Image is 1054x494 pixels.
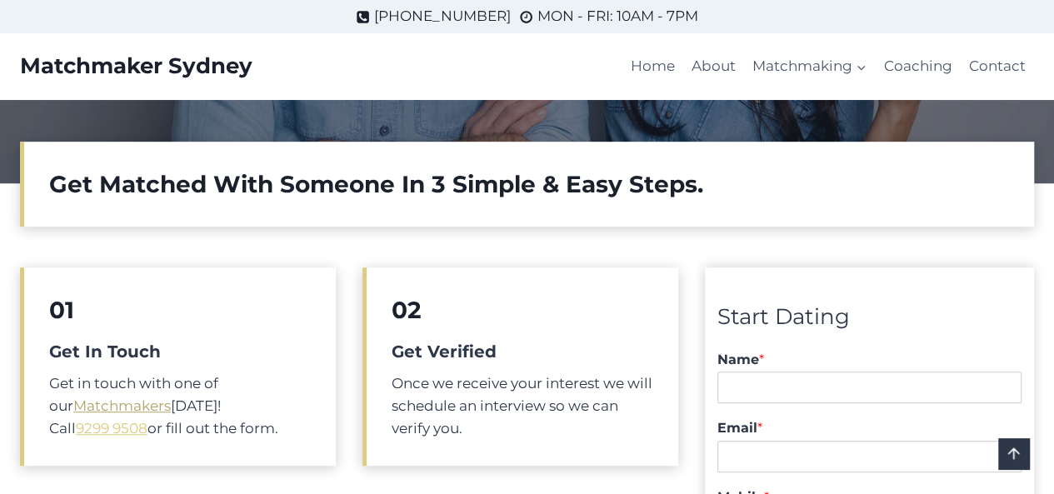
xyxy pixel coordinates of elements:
[73,397,171,414] a: Matchmakers
[392,292,653,327] h2: 02
[875,47,960,87] a: Coaching
[744,47,875,87] button: Child menu of Matchmaking
[717,352,1022,369] label: Name
[622,47,1034,87] nav: Primary Navigation
[49,167,1009,202] h2: Get Matched With Someone In 3 Simple & Easy Steps.​
[961,47,1034,87] a: Contact
[49,339,311,364] h5: Get In Touch
[392,372,653,441] p: Once we receive your interest we will schedule an interview so we can verify you.
[537,5,698,27] span: MON - FRI: 10AM - 7PM
[356,5,511,27] a: [PHONE_NUMBER]
[374,5,511,27] span: [PHONE_NUMBER]
[622,47,682,87] a: Home
[998,438,1029,469] a: Scroll to top
[49,372,311,441] p: Get in touch with one of our [DATE]! Call or fill out the form.
[76,420,147,437] a: 9299 9508
[49,292,311,327] h2: 01
[20,53,252,79] a: Matchmaker Sydney
[392,339,653,364] h5: Get Verified
[717,420,1022,437] label: Email
[717,300,1022,335] div: Start Dating
[683,47,744,87] a: About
